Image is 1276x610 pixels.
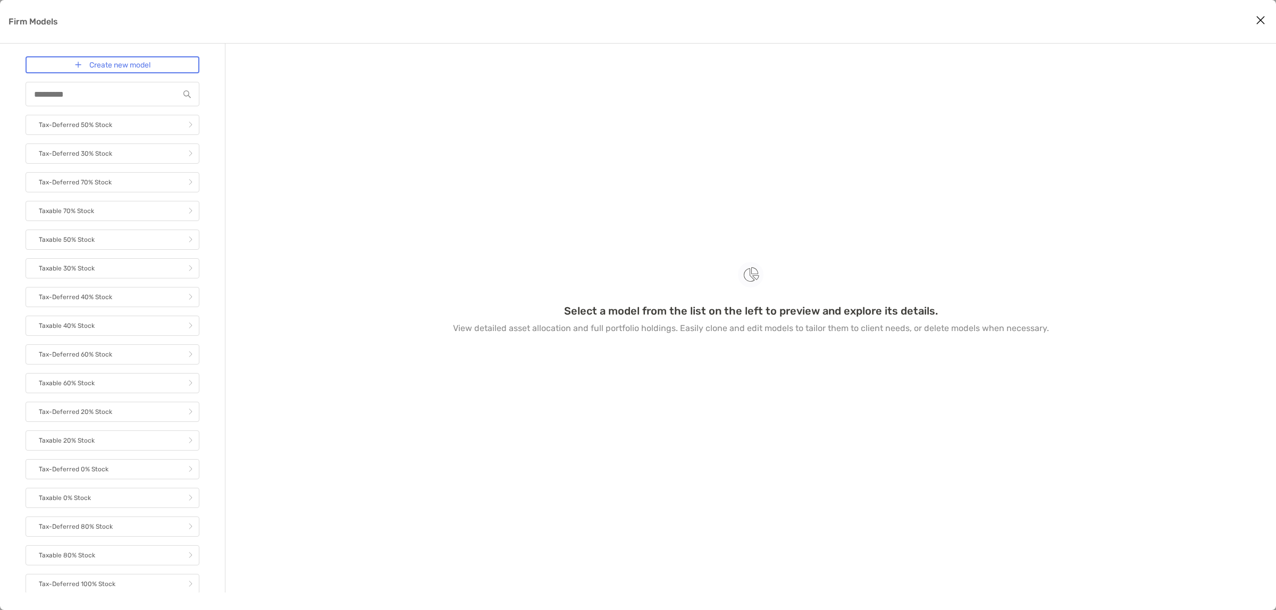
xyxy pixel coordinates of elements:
[26,258,199,278] a: Taxable 30% Stock
[26,172,199,192] a: Tax-Deferred 70% Stock
[26,316,199,336] a: Taxable 40% Stock
[39,348,112,361] p: Tax-Deferred 60% Stock
[26,459,199,479] a: Tax-Deferred 0% Stock
[39,549,95,562] p: Taxable 80% Stock
[39,434,95,447] p: Taxable 20% Stock
[39,492,91,505] p: Taxable 0% Stock
[453,321,1049,335] p: View detailed asset allocation and full portfolio holdings. Easily clone and edit models to tailo...
[39,176,112,189] p: Tax-Deferred 70% Stock
[39,463,108,476] p: Tax-Deferred 0% Stock
[39,405,112,419] p: Tax-Deferred 20% Stock
[39,291,112,304] p: Tax-Deferred 40% Stock
[39,262,95,275] p: Taxable 30% Stock
[564,304,938,317] h3: Select a model from the list on the left to preview and explore its details.
[26,287,199,307] a: Tax-Deferred 40% Stock
[26,430,199,451] a: Taxable 20% Stock
[39,377,95,390] p: Taxable 60% Stock
[26,373,199,393] a: Taxable 60% Stock
[183,90,191,98] img: input icon
[26,143,199,164] a: Tax-Deferred 30% Stock
[26,545,199,565] a: Taxable 80% Stock
[39,205,94,218] p: Taxable 70% Stock
[39,578,115,591] p: Tax-Deferred 100% Stock
[1253,13,1269,29] button: Close modal
[26,115,199,135] a: Tax-Deferred 50% Stock
[39,118,112,132] p: Tax-Deferred 50% Stock
[26,574,199,594] a: Tax-Deferred 100% Stock
[26,516,199,537] a: Tax-Deferred 80% Stock
[39,520,113,533] p: Tax-Deferred 80% Stock
[9,15,58,28] p: Firm Models
[39,147,112,160] p: Tax-Deferred 30% Stock
[26,344,199,365] a: Tax-Deferred 60% Stock
[39,319,95,333] p: Taxable 40% Stock
[39,233,95,247] p: Taxable 50% Stock
[26,402,199,422] a: Tax-Deferred 20% Stock
[26,488,199,508] a: Taxable 0% Stock
[26,230,199,250] a: Taxable 50% Stock
[26,201,199,221] a: Taxable 70% Stock
[26,56,199,73] a: Create new model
